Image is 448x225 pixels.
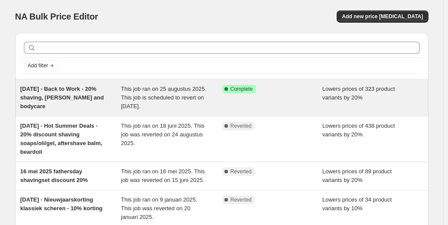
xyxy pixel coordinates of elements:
[342,13,423,20] span: Add new price [MEDICAL_DATA]
[121,196,197,220] span: This job ran on 9 januari 2025. This job was reverted on 20 januari 2025.
[231,122,252,129] span: Reverted
[322,196,392,212] span: Lowers prices of 34 product variants by 10%
[20,122,103,155] span: [DATE] - Hot Summer Deals - 20% discount shaving soaps/oli/gel, aftershave balm, beardoil
[20,86,104,109] span: [DATE] - Back to Work - 20% shaving, [PERSON_NAME] and bodycare
[121,86,207,109] span: This job ran on 25 augustus 2025. This job is scheduled to revert on [DATE].
[24,60,59,71] button: Add filter
[322,122,395,138] span: Lowers prices of 438 product variants by 20%
[121,168,205,183] span: This job ran on 16 mei 2025. This job was reverted on 15 juni 2025.
[20,196,103,212] span: [DATE] - Nieuwjaarskorting klassiek scheren - 10% korting
[121,122,204,146] span: This job ran on 18 juni 2025. This job was reverted on 24 augustus 2025.
[20,168,88,183] span: 16 mei 2025 fathersday shavingset discount 20%
[322,168,392,183] span: Lowers prices of 89 product variants by 20%
[322,86,395,101] span: Lowers prices of 323 product variants by 20%
[28,62,48,69] span: Add filter
[231,168,252,175] span: Reverted
[15,12,98,21] span: NA Bulk Price Editor
[337,10,428,23] button: Add new price [MEDICAL_DATA]
[231,196,252,203] span: Reverted
[231,86,253,93] span: Complete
